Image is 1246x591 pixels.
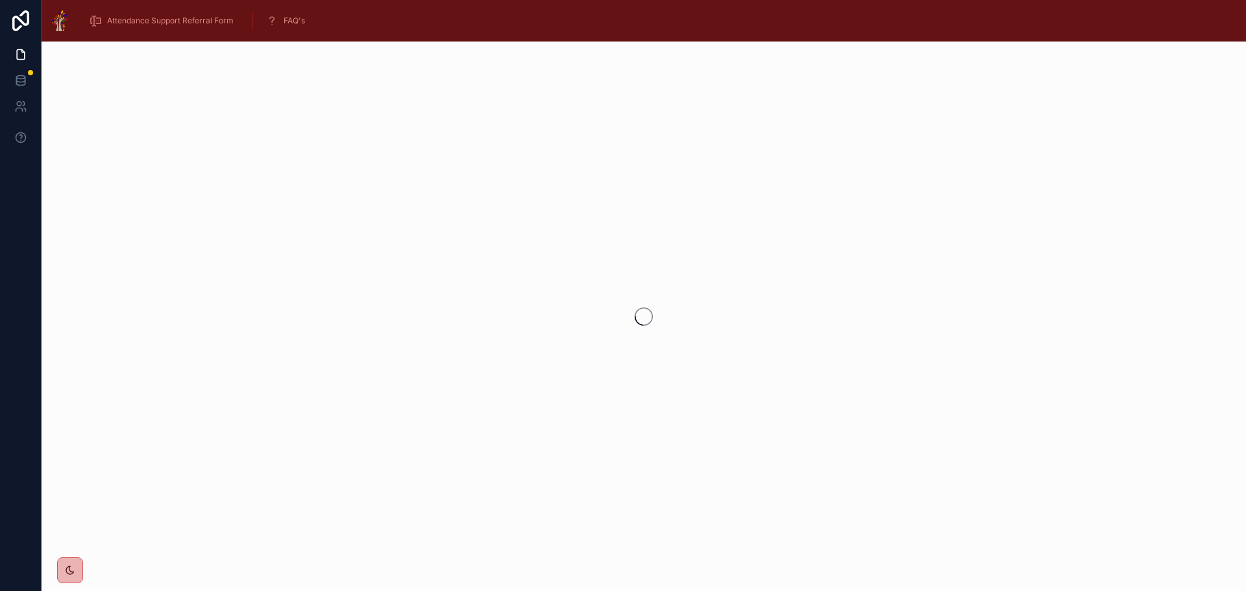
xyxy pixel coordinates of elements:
a: Attendance Support Referral Form [85,9,243,32]
img: App logo [52,10,68,31]
span: Attendance Support Referral Form [107,16,234,26]
div: scrollable content [79,6,1236,35]
a: FAQ's [262,9,314,32]
span: FAQ's [284,16,305,26]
